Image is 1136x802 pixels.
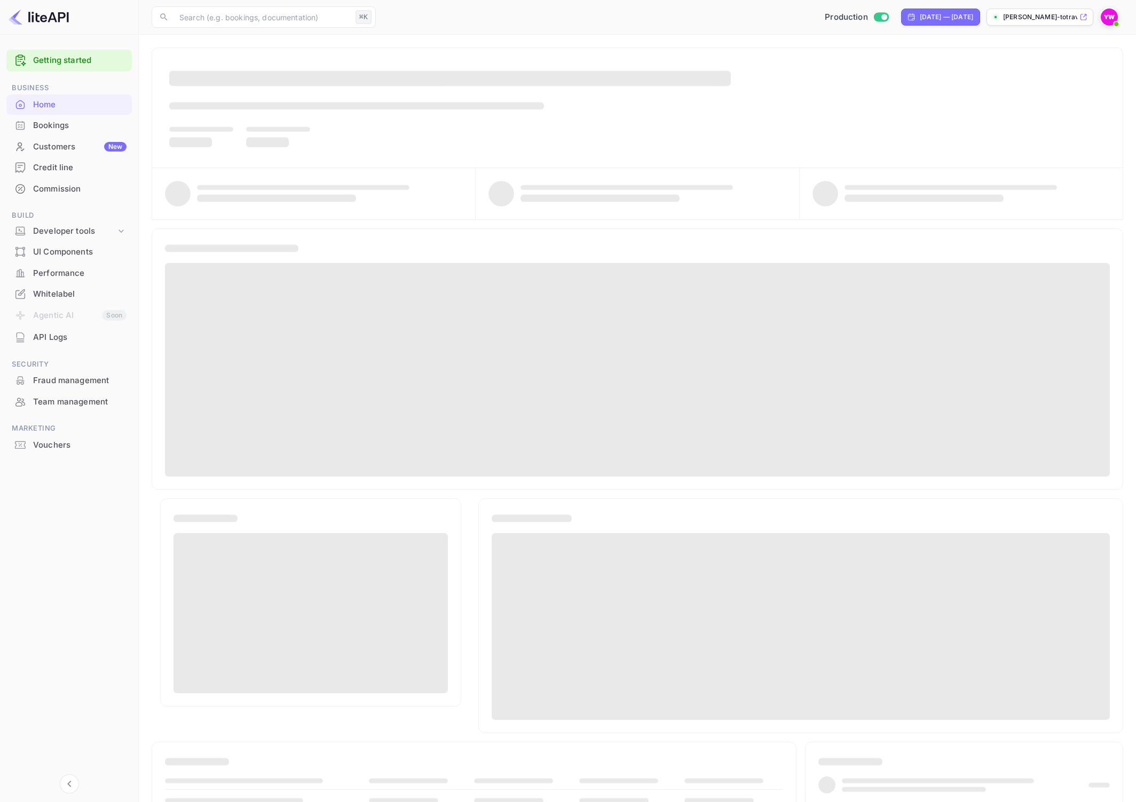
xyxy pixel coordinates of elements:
a: Credit line [6,157,132,177]
div: CustomersNew [6,137,132,157]
div: Performance [6,263,132,284]
div: Home [6,94,132,115]
div: Getting started [6,50,132,72]
div: Whitelabel [33,288,127,300]
a: Bookings [6,115,132,135]
button: Collapse navigation [60,774,79,793]
div: Team management [33,396,127,408]
a: API Logs [6,327,132,347]
a: Home [6,94,132,114]
div: Customers [33,141,127,153]
span: Security [6,359,132,370]
span: Business [6,82,132,94]
a: Commission [6,179,132,198]
div: Commission [6,179,132,200]
div: Bookings [6,115,132,136]
a: Fraud management [6,370,132,390]
div: Credit line [33,162,127,174]
div: UI Components [6,242,132,263]
a: CustomersNew [6,137,132,156]
div: Vouchers [6,435,132,456]
span: Production [825,11,868,23]
a: Performance [6,263,132,283]
div: Fraud management [33,375,127,387]
div: Switch to Sandbox mode [821,11,893,23]
div: [DATE] — [DATE] [920,12,973,22]
a: Getting started [33,54,127,67]
div: Performance [33,267,127,280]
div: API Logs [33,331,127,344]
div: Team management [6,392,132,412]
span: Build [6,210,132,221]
div: Credit line [6,157,132,178]
a: Team management [6,392,132,411]
a: UI Components [6,242,132,261]
div: API Logs [6,327,132,348]
div: UI Components [33,246,127,258]
div: Home [33,99,127,111]
div: Commission [33,183,127,195]
img: LiteAPI logo [9,9,69,26]
a: Whitelabel [6,284,132,304]
div: Developer tools [33,225,116,237]
div: Fraud management [6,370,132,391]
div: ⌘K [356,10,372,24]
div: Bookings [33,120,127,132]
img: Yahav Winkler [1101,9,1118,26]
input: Search (e.g. bookings, documentation) [173,6,351,28]
div: New [104,142,127,152]
p: [PERSON_NAME]-totravel... [1003,12,1077,22]
div: Click to change the date range period [901,9,980,26]
div: Developer tools [6,222,132,241]
span: Marketing [6,423,132,434]
a: Vouchers [6,435,132,455]
div: Vouchers [33,439,127,451]
div: Whitelabel [6,284,132,305]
